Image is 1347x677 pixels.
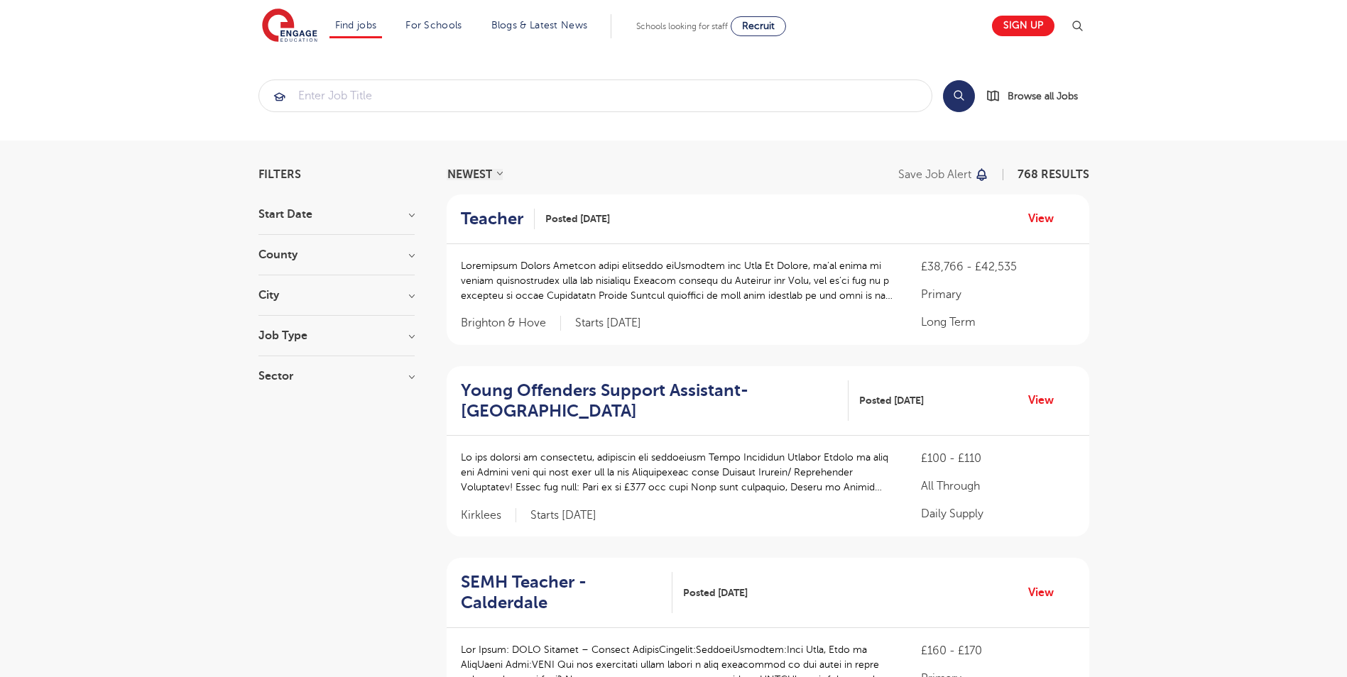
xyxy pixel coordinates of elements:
a: View [1028,391,1064,409]
span: Posted [DATE] [859,393,924,408]
button: Search [943,80,975,112]
span: Brighton & Hove [461,316,561,331]
p: Save job alert [898,169,971,180]
a: Young Offenders Support Assistant- [GEOGRAPHIC_DATA] [461,380,849,422]
p: Primary [921,286,1074,303]
h2: Young Offenders Support Assistant- [GEOGRAPHIC_DATA] [461,380,838,422]
span: Recruit [742,21,775,31]
span: Kirklees [461,508,516,523]
div: Submit [258,79,932,112]
p: Daily Supply [921,505,1074,522]
span: Posted [DATE] [683,585,748,600]
a: View [1028,583,1064,602]
span: Browse all Jobs [1008,88,1078,104]
h3: Start Date [258,209,415,220]
p: £38,766 - £42,535 [921,258,1074,275]
img: Engage Education [262,9,317,44]
p: Long Term [921,314,1074,331]
span: 768 RESULTS [1018,168,1089,181]
h3: County [258,249,415,260]
h2: Teacher [461,209,523,229]
span: Posted [DATE] [545,211,610,226]
a: For Schools [405,20,462,31]
p: £160 - £170 [921,642,1074,659]
a: SEMH Teacher - Calderdale [461,572,673,613]
span: Filters [258,169,301,180]
a: Browse all Jobs [986,88,1089,104]
a: Recruit [731,16,786,36]
a: View [1028,209,1064,228]
p: Loremipsum Dolors Ametcon adipi elitseddo eiUsmodtem inc Utla Et Dolore, ma’al enima mi veniam qu... [461,258,893,303]
a: Find jobs [335,20,377,31]
p: Starts [DATE] [575,316,641,331]
a: Blogs & Latest News [491,20,588,31]
p: Starts [DATE] [530,508,596,523]
p: All Through [921,478,1074,495]
h3: City [258,290,415,301]
a: Teacher [461,209,535,229]
input: Submit [259,80,932,111]
h3: Sector [258,370,415,382]
p: £100 - £110 [921,450,1074,467]
span: Schools looking for staff [636,21,728,31]
a: Sign up [992,16,1054,36]
button: Save job alert [898,169,990,180]
p: Lo ips dolorsi am consectetu, adipiscin eli seddoeiusm Tempo Incididun Utlabor Etdolo ma aliq eni... [461,450,893,495]
h3: Job Type [258,330,415,341]
h2: SEMH Teacher - Calderdale [461,572,662,613]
